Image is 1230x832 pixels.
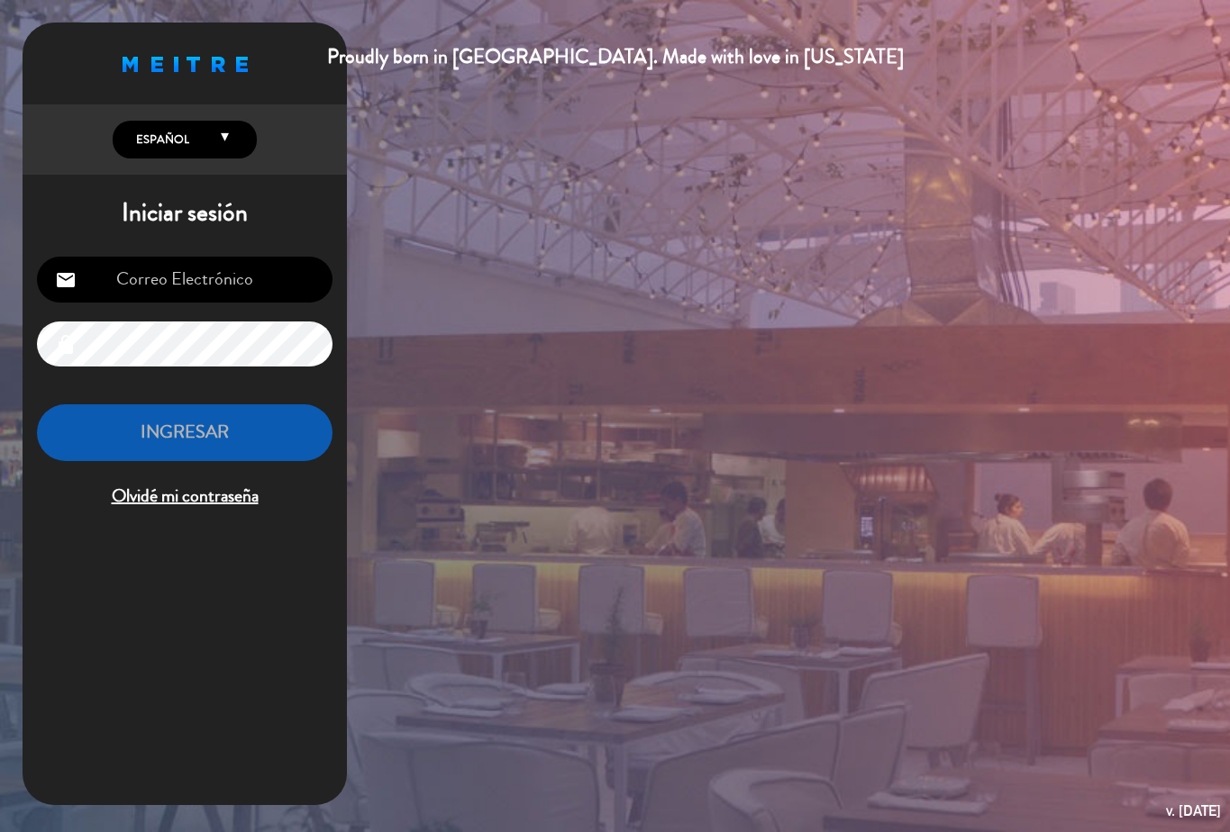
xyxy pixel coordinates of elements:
[37,257,333,303] input: Correo Electrónico
[37,482,333,511] span: Olvidé mi contraseña
[55,269,77,291] i: email
[55,334,77,356] i: lock
[132,131,189,149] span: Español
[1166,799,1221,823] div: v. [DATE]
[23,198,347,229] h1: Iniciar sesión
[37,404,333,461] button: INGRESAR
